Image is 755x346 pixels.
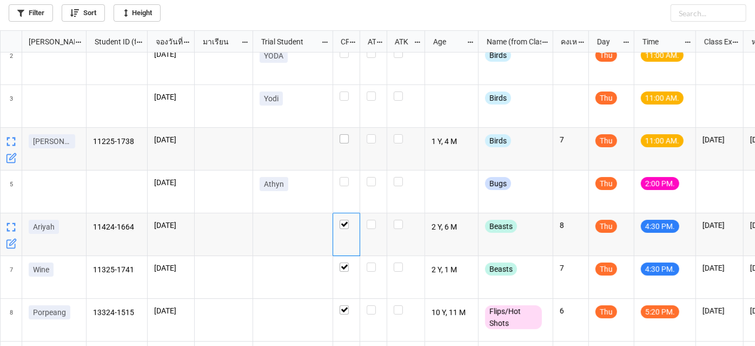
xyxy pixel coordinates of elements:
[595,92,617,105] div: Thu
[196,36,241,48] div: มาเรียน
[485,92,511,105] div: Birds
[154,220,188,231] p: [DATE]
[641,263,679,276] div: 4:30 PM.
[388,36,413,48] div: ATK
[485,220,517,233] div: Beasts
[595,177,617,190] div: Thu
[636,36,684,48] div: Time
[255,36,321,48] div: Trial Student
[485,134,511,147] div: Birds
[591,36,623,48] div: Day
[485,305,542,329] div: Flips/Hot Shots
[703,305,737,316] p: [DATE]
[62,4,105,22] a: Sort
[93,134,141,149] p: 11225-1738
[264,93,279,104] p: Yodi
[33,221,55,232] p: Ariyah
[22,36,75,48] div: [PERSON_NAME] Name
[1,31,87,53] div: grid
[93,305,141,321] p: 13324-1515
[703,263,737,273] p: [DATE]
[560,220,582,231] p: 8
[154,305,188,316] p: [DATE]
[33,136,71,147] p: [PERSON_NAME]
[264,179,284,190] p: Athyn
[432,263,472,278] p: 2 Y, 1 M
[10,85,13,127] span: 3
[154,49,188,60] p: [DATE]
[671,4,746,22] input: Search...
[154,177,188,188] p: [DATE]
[10,256,13,298] span: 7
[33,264,49,275] p: Wine
[432,305,472,321] p: 10 Y, 11 M
[595,305,617,318] div: Thu
[485,263,517,276] div: Beasts
[560,263,582,273] p: 7
[10,299,13,341] span: 8
[641,134,684,147] div: 11:00 AM.
[33,307,66,318] p: Porpeang
[88,36,136,48] div: Student ID (from [PERSON_NAME] Name)
[595,220,617,233] div: Thu
[264,50,283,61] p: YODA
[114,4,161,22] a: Height
[641,305,679,318] div: 5:20 PM.
[149,36,183,48] div: จองวันที่
[595,263,617,276] div: Thu
[334,36,349,48] div: CF
[595,49,617,62] div: Thu
[480,36,541,48] div: Name (from Class)
[427,36,467,48] div: Age
[432,134,472,149] p: 1 Y, 4 M
[641,220,679,233] div: 4:30 PM.
[641,92,684,105] div: 11:00 AM.
[703,220,737,231] p: [DATE]
[154,263,188,273] p: [DATE]
[485,49,511,62] div: Birds
[641,49,684,62] div: 11:00 AM.
[361,36,376,48] div: ATT
[9,4,53,22] a: Filter
[93,263,141,278] p: 11325-1741
[485,177,511,190] div: Bugs
[154,92,188,102] p: [DATE]
[641,177,679,190] div: 2:00 PM.
[432,220,472,235] p: 2 Y, 6 M
[93,220,141,235] p: 11424-1664
[10,171,13,213] span: 5
[698,36,732,48] div: Class Expiration
[554,36,577,48] div: คงเหลือ (from Nick Name)
[154,134,188,145] p: [DATE]
[703,134,737,145] p: [DATE]
[560,305,582,316] p: 6
[595,134,617,147] div: Thu
[560,134,582,145] p: 7
[10,42,13,84] span: 2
